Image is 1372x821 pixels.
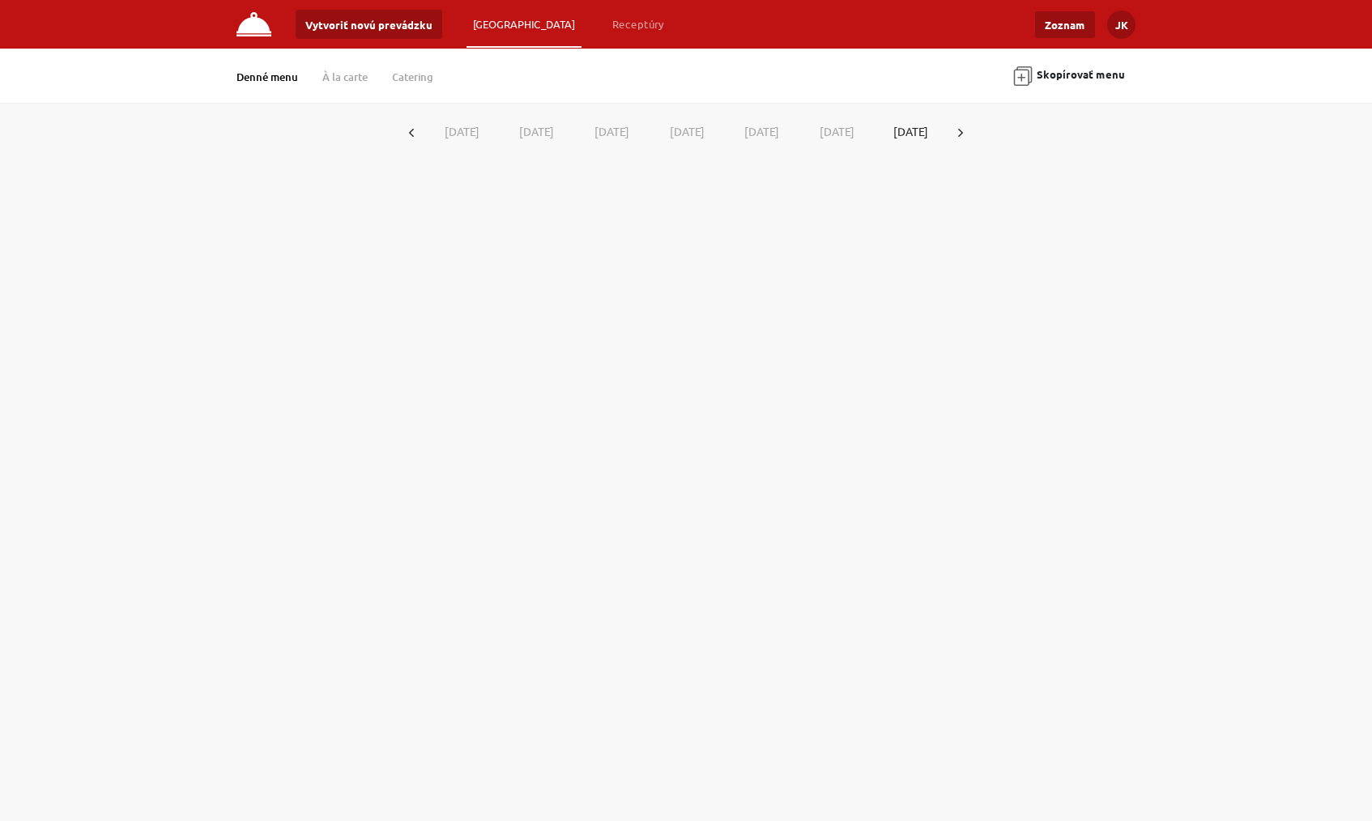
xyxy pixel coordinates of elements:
[236,12,271,36] img: FUDOMA
[1107,11,1136,39] button: JK
[467,10,582,39] a: [GEOGRAPHIC_DATA]
[296,10,442,39] button: Vytvoriť novú prevádzku
[799,117,875,147] button: [DATE]
[574,117,650,147] button: [DATE]
[500,117,575,147] button: [DATE]
[236,70,298,84] a: Denné menu
[650,117,725,147] button: [DATE]
[1003,57,1136,95] button: Skopírovať menu
[724,117,799,147] button: [DATE]
[322,70,368,84] a: À la carte
[1035,11,1095,38] a: Zoznam
[874,117,948,146] button: [DATE]
[424,117,500,147] button: [DATE]
[392,70,433,84] a: Catering
[606,10,671,39] a: Receptúry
